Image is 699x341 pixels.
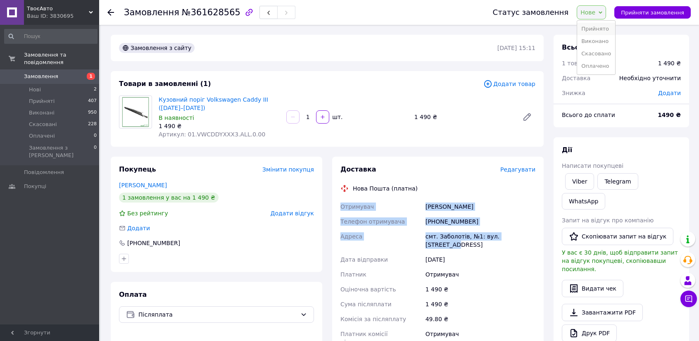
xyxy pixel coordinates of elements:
span: Всього [562,43,587,51]
span: Повідомлення [24,169,64,176]
span: Замовлення [24,73,58,80]
span: Нове [580,9,595,16]
a: Viber [565,173,594,190]
span: 228 [88,121,97,128]
span: Прийняті [29,98,55,105]
div: 1 490 ₴ [424,282,537,297]
span: Додати товар [483,79,535,88]
a: Кузовний поріг Volkswagen Caddy III ([DATE]–[DATE]) [159,96,268,111]
span: Написати покупцеві [562,162,623,169]
span: Покупці [24,183,46,190]
a: [PERSON_NAME] [119,182,167,188]
span: Дата відправки [340,256,388,263]
span: Всього до сплати [562,112,615,118]
a: Telegram [597,173,638,190]
span: Оплата [119,291,147,298]
a: Редагувати [519,109,535,125]
li: Прийнято [577,23,615,35]
span: Запит на відгук про компанію [562,217,654,224]
button: Видати чек [562,280,623,297]
span: Замовлення [124,7,179,17]
span: 1 [87,73,95,80]
div: Нова Пошта (платна) [351,184,420,193]
div: [PHONE_NUMBER] [424,214,537,229]
div: Отримувач [424,267,537,282]
span: Скасовані [29,121,57,128]
li: Скасовано [577,48,615,60]
span: Телефон отримувача [340,218,405,225]
span: Нові [29,86,41,93]
span: 0 [94,132,97,140]
span: Доставка [340,165,376,173]
span: Виконані [29,109,55,117]
span: Замовлення з [PERSON_NAME] [29,144,94,159]
input: Пошук [4,29,97,44]
div: 1 490 ₴ [424,297,537,312]
span: Післяплата [138,310,297,319]
span: Знижка [562,90,585,96]
span: 950 [88,109,97,117]
span: Редагувати [500,166,535,173]
div: [DATE] [424,252,537,267]
div: 1 490 ₴ [658,59,681,67]
div: 49.80 ₴ [424,312,537,327]
span: Додати відгук [271,210,314,217]
span: У вас є 30 днів, щоб відправити запит на відгук покупцеві, скопіювавши посилання. [562,249,678,272]
button: Скопіювати запит на відгук [562,228,673,245]
span: Прийняти замовлення [621,10,684,16]
span: Артикул: 01.VWCDDYXXX3.ALL.0.00 [159,131,265,138]
b: 1490 ₴ [658,112,681,118]
span: В наявності [159,114,194,121]
span: Додати [658,90,681,96]
div: Ваш ID: 3830695 [27,12,99,20]
button: Прийняти замовлення [614,6,691,19]
span: Платник [340,271,366,278]
span: Дії [562,146,572,154]
span: ТвоєАвто [27,5,89,12]
span: Замовлення та повідомлення [24,51,99,66]
img: Кузовний поріг Volkswagen Caddy III (2004–2010) [122,96,149,128]
button: Чат з покупцем [680,291,697,307]
span: 0 [94,144,97,159]
li: Оплачено [577,60,615,72]
li: Виконано [577,35,615,48]
span: №361628565 [182,7,240,17]
span: Додати [127,225,150,231]
div: Замовлення з сайту [119,43,195,53]
span: Сума післяплати [340,301,392,308]
span: 1 товар [562,60,585,67]
div: [PERSON_NAME] [424,199,537,214]
div: шт. [330,113,343,121]
span: Отримувач [340,203,374,210]
span: Змінити покупця [262,166,314,173]
span: 2 [94,86,97,93]
div: [PHONE_NUMBER] [126,239,181,247]
div: 1 490 ₴ [411,111,516,123]
div: смт. Заболотів, №1: вул. [STREET_ADDRESS] [424,229,537,252]
span: Комісія за післяплату [340,316,406,322]
span: Без рейтингу [127,210,168,217]
span: Адреса [340,233,362,240]
span: Покупець [119,165,156,173]
span: Товари в замовленні (1) [119,80,211,88]
span: Доставка [562,75,590,81]
span: 407 [88,98,97,105]
div: 1 замовлення у вас на 1 490 ₴ [119,193,219,203]
span: Оціночна вартість [340,286,396,293]
a: Завантажити PDF [562,304,643,321]
div: 1 490 ₴ [159,122,280,130]
div: Повернутися назад [107,8,114,17]
div: Статус замовлення [493,8,569,17]
span: Оплачені [29,132,55,140]
div: Необхідно уточнити [614,69,686,87]
a: WhatsApp [562,193,605,210]
time: [DATE] 15:11 [497,45,535,51]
